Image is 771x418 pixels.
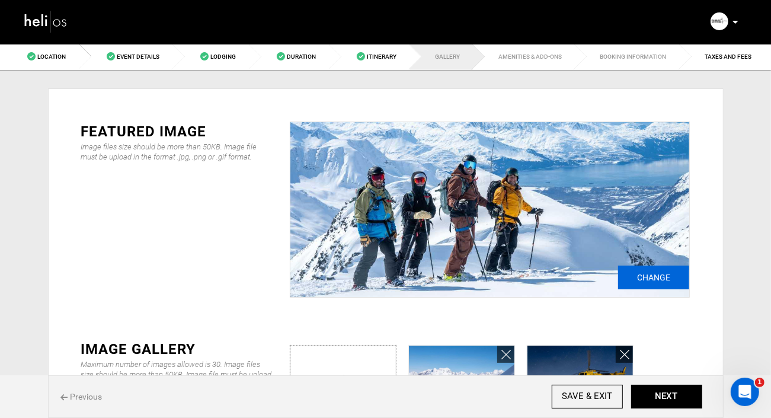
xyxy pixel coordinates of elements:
img: back%20icon.svg [60,394,68,401]
span: Itinerary [367,53,396,60]
span: Event Details [117,53,159,60]
span: Location [37,53,66,60]
div: Maximum number of images allowed is 30. Image files size should be more than 50KB. Image file mus... [81,359,273,390]
input: SAVE & EXIT [552,385,623,409]
a: Remove [616,346,633,363]
span: Duration [287,53,316,60]
img: 67974233917cea0e42a49a2fb7eb4cf4.jpeg [290,122,689,297]
span: Previous [60,391,103,403]
span: 1 [755,378,764,387]
img: heli-logo [24,8,68,34]
img: 2fc09df56263535bfffc428f72fcd4c8.png [711,12,728,30]
span: TAXES AND FEES [705,53,752,60]
span: Lodging [210,53,236,60]
label: Change [618,266,689,289]
div: IMAGE GALLERY [81,339,273,359]
div: FEATURED IMAGE [81,122,273,142]
a: Remove [497,346,514,363]
button: NEXT [631,385,702,409]
div: Image files size should be more than 50KB. Image file must be upload in the format .jpg, .png or ... [81,142,273,162]
iframe: Intercom live chat [731,378,759,406]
